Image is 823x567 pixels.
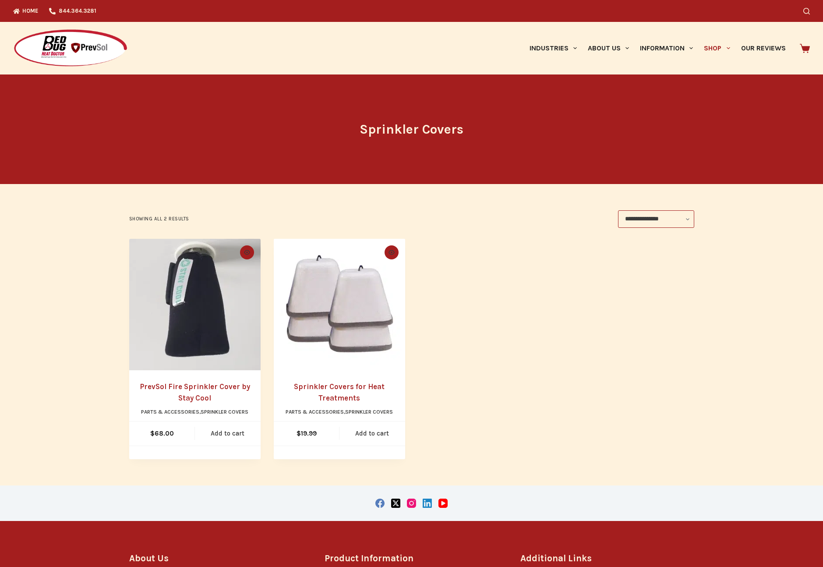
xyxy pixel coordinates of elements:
a: PrevSol Fire Sprinkler Cover by Stay Cool [129,239,261,370]
a: Add to cart: “PrevSol Fire Sprinkler Cover by Stay Cool” [195,422,261,446]
li: , [141,408,248,417]
a: Parts & Accessories [141,409,199,415]
span: $ [297,429,301,437]
a: PrevSol Fire Sprinkler Cover by Stay Cool [140,382,250,402]
a: Shop [699,22,735,74]
button: Search [803,8,810,14]
a: Facebook [375,499,385,508]
h3: About Us [129,552,303,565]
a: Instagram [407,499,416,508]
nav: Primary [524,22,791,74]
span: $ [150,429,155,437]
p: Showing all 2 results [129,215,190,223]
h3: Product Information [325,552,498,565]
a: About Us [582,22,634,74]
a: Sprinkler Covers for Heat Treatments [294,382,385,402]
a: Our Reviews [735,22,791,74]
select: Shop order [618,210,694,228]
a: X (Twitter) [391,499,400,508]
a: YouTube [438,499,448,508]
li: , [286,408,393,417]
bdi: 19.99 [297,429,317,437]
button: Quick view toggle [385,245,399,259]
h1: Sprinkler Covers [247,120,576,139]
h3: Additional Links [520,552,694,565]
button: Quick view toggle [240,245,254,259]
a: Add to cart: “Sprinkler Covers for Heat Treatments” [339,422,405,446]
a: Industries [524,22,582,74]
a: LinkedIn [423,499,432,508]
a: Sprinkler Covers for Heat Treatments [274,239,405,370]
a: Parts & Accessories [286,409,344,415]
a: Sprinkler Covers [201,409,248,415]
a: Sprinkler Covers [345,409,393,415]
bdi: 68.00 [150,429,174,437]
a: Information [635,22,699,74]
img: Prevsol/Bed Bug Heat Doctor [13,29,128,68]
